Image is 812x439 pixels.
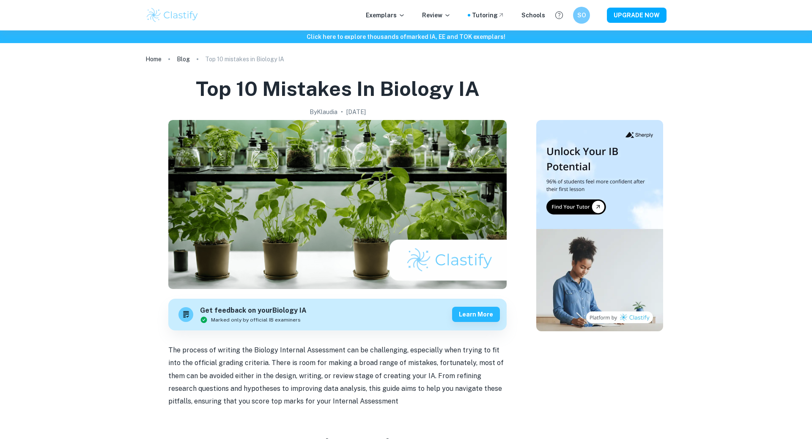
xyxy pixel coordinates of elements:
a: Schools [521,11,545,20]
img: Clastify logo [145,7,199,24]
h2: [DATE] [346,107,366,117]
button: SO [573,7,590,24]
button: Learn more [452,307,500,322]
button: UPGRADE NOW [607,8,667,23]
a: Home [145,53,162,65]
button: Help and Feedback [552,8,566,22]
img: Thumbnail [536,120,663,331]
h6: SO [577,11,587,20]
p: Exemplars [366,11,405,20]
span: Marked only by official IB examiners [211,316,301,324]
a: Blog [177,53,190,65]
p: Top 10 mistakes in Biology IA [205,55,284,64]
h6: Click here to explore thousands of marked IA, EE and TOK exemplars ! [2,32,810,41]
h2: By Klaudia [310,107,337,117]
p: The process of writing the Biology Internal Assessment can be challenging, especially when trying... [168,344,507,408]
a: Get feedback on yourBiology IAMarked only by official IB examinersLearn more [168,299,507,330]
h1: Top 10 mistakes in Biology IA [196,75,480,102]
img: Top 10 mistakes in Biology IA cover image [168,120,507,289]
p: Review [422,11,451,20]
h6: Get feedback on your Biology IA [200,305,307,316]
p: • [341,107,343,117]
a: Tutoring [472,11,505,20]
